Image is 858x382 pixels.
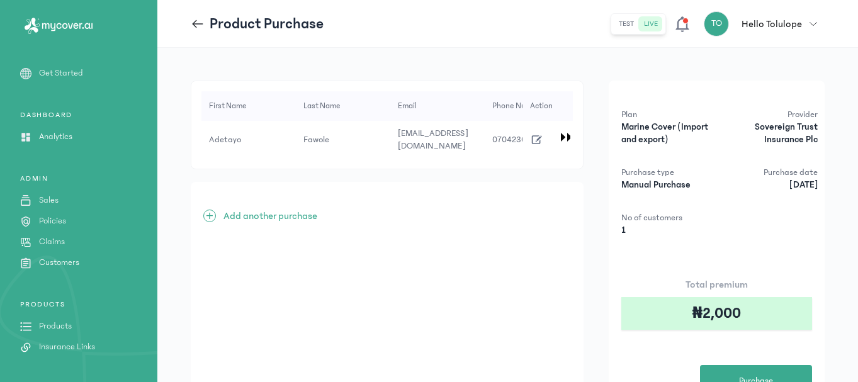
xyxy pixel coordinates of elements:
[39,130,72,143] p: Analytics
[621,224,719,237] p: 1
[720,179,818,191] p: [DATE]
[39,340,95,354] p: Insurance Links
[720,121,818,146] p: Sovereign Trust Insurance Plc
[720,108,818,121] p: Provider
[621,277,812,292] p: Total premium
[201,91,296,121] td: First Name
[210,14,324,34] p: Product Purchase
[39,215,66,228] p: Policies
[39,256,79,269] p: Customers
[296,91,390,121] td: Last Name
[704,11,825,37] button: TOHello Tolulope
[621,108,719,121] p: Plan
[742,16,802,31] p: Hello Tolulope
[39,67,83,80] p: Get Started
[390,91,485,121] td: Email
[398,128,468,151] span: [EMAIL_ADDRESS][DOMAIN_NAME]
[485,91,579,121] td: Phone Number
[223,208,317,223] p: Add another purchase
[621,166,719,179] p: Purchase type
[639,16,663,31] button: live
[39,194,59,207] p: Sales
[522,91,573,121] td: Action
[303,135,329,145] span: Fawole
[39,320,72,333] p: Products
[704,11,729,37] div: TO
[209,135,241,145] span: Adetayo
[614,16,639,31] button: test
[203,208,317,223] button: +Add another purchase
[621,211,719,224] p: No of customers
[621,179,719,191] p: Manual Purchase
[39,235,65,249] p: Claims
[621,121,719,146] p: Marine Cover (Import and export)
[621,297,812,330] div: ₦2,000
[720,166,818,179] p: Purchase date
[492,135,544,145] span: 07042301136
[203,210,216,222] span: +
